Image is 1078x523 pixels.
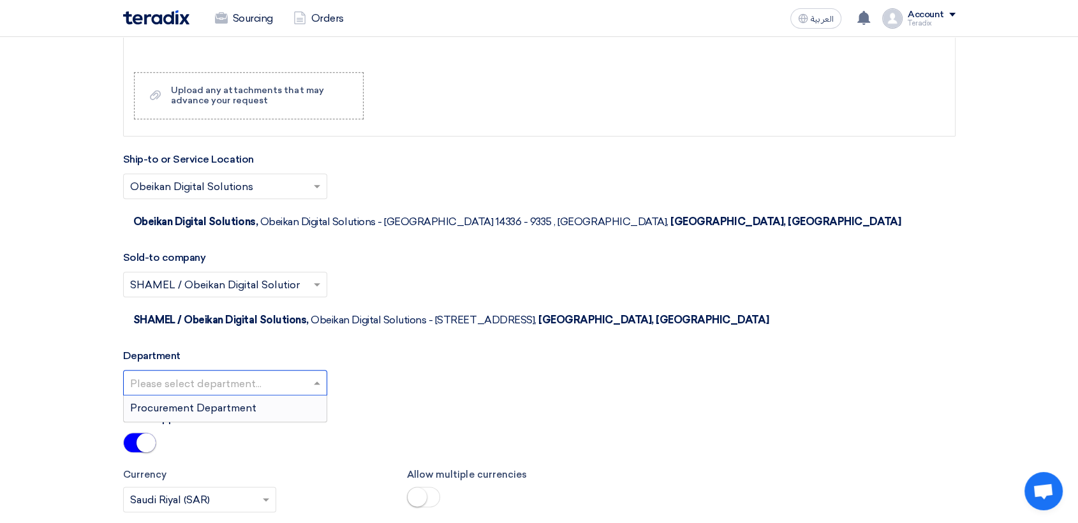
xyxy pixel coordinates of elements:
a: Sourcing [205,4,283,33]
span: Procurement Department [130,402,256,414]
div: Upload any attachments that may advance your request [171,85,350,106]
img: profile_test.png [882,8,903,29]
span: Obeikan Digital Solutions - [STREET_ADDRESS], [311,314,536,326]
span: [GEOGRAPHIC_DATA], [GEOGRAPHIC_DATA] [670,216,901,228]
span: Obeikan Digital Solutions - [GEOGRAPHIC_DATA] 14336 - 9335 , [GEOGRAPHIC_DATA], [260,216,668,228]
span: SHAMEL / Obeikan Digital Solutions, [133,314,309,326]
div: Open chat [1024,472,1063,510]
button: العربية [790,8,841,29]
label: Allow multiple currencies [407,468,672,482]
div: Account [908,10,944,20]
span: [GEOGRAPHIC_DATA], [GEOGRAPHIC_DATA] [538,314,769,326]
img: Teradix logo [123,10,189,25]
label: Currency [123,468,388,482]
label: Department [123,348,181,364]
a: Orders [283,4,354,33]
label: Ship-to or Service Location [123,152,254,167]
div: Teradix [908,20,956,27]
span: العربية [811,15,834,24]
label: Sold-to company [123,250,206,265]
span: Obeikan Digital Solutions, [133,216,258,228]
